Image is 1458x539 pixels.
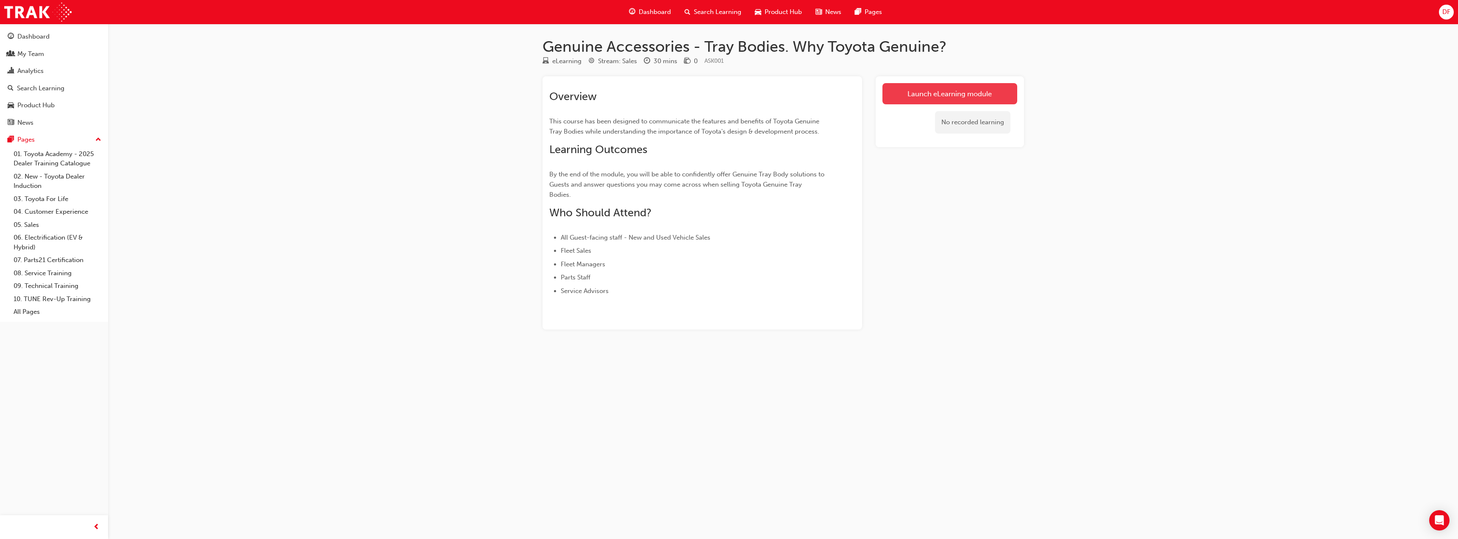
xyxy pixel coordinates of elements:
a: Analytics [3,63,105,79]
div: Price [684,56,698,67]
span: search-icon [8,85,14,92]
span: car-icon [8,102,14,109]
div: Duration [644,56,677,67]
a: My Team [3,46,105,62]
button: Pages [3,132,105,148]
span: news-icon [8,119,14,127]
span: DF [1442,7,1450,17]
a: pages-iconPages [848,3,889,21]
span: Learning resource code [704,57,724,64]
span: pages-icon [8,136,14,144]
span: Search Learning [694,7,741,17]
a: 02. New - Toyota Dealer Induction [10,170,105,193]
a: 08. Service Training [10,267,105,280]
div: Product Hub [17,101,55,110]
span: people-icon [8,50,14,58]
span: Pages [865,7,882,17]
a: news-iconNews [809,3,848,21]
span: money-icon [684,58,690,65]
span: guage-icon [629,7,635,17]
div: Stream [588,56,637,67]
span: guage-icon [8,33,14,41]
a: All Pages [10,305,105,318]
span: Overview [549,90,597,103]
a: Launch eLearning module [882,83,1017,104]
div: Type [543,56,582,67]
div: Analytics [17,66,44,76]
a: Search Learning [3,81,105,96]
div: Pages [17,135,35,145]
a: 07. Parts21 Certification [10,254,105,267]
a: search-iconSearch Learning [678,3,748,21]
a: 04. Customer Experience [10,205,105,218]
span: This course has been designed to communicate the features and benefits of Toyota Genuine Tray Bod... [549,117,821,135]
img: Trak [4,3,72,22]
a: car-iconProduct Hub [748,3,809,21]
span: learningResourceType_ELEARNING-icon [543,58,549,65]
span: target-icon [588,58,595,65]
span: Who Should Attend? [549,206,651,219]
div: My Team [17,49,44,59]
span: chart-icon [8,67,14,75]
a: 06. Electrification (EV & Hybrid) [10,231,105,254]
div: 30 mins [654,56,677,66]
span: Fleet Sales [561,247,591,254]
div: No recorded learning [935,111,1010,134]
span: Dashboard [639,7,671,17]
div: Search Learning [17,84,64,93]
a: 03. Toyota For Life [10,193,105,206]
a: guage-iconDashboard [622,3,678,21]
div: 0 [694,56,698,66]
a: 09. Technical Training [10,279,105,293]
div: News [17,118,33,128]
div: Stream: Sales [598,56,637,66]
span: News [825,7,841,17]
span: news-icon [815,7,822,17]
button: DashboardMy TeamAnalyticsSearch LearningProduct HubNews [3,27,105,132]
span: By the end of the module, you will be able to confidently offer Genuine Tray Body solutions to Gu... [549,170,826,198]
div: Open Intercom Messenger [1429,510,1450,531]
a: 05. Sales [10,218,105,232]
span: Parts Staff [561,274,590,281]
span: Fleet Managers [561,260,605,268]
span: clock-icon [644,58,650,65]
h1: Genuine Accessories - Tray Bodies. Why Toyota Genuine? [543,37,1024,56]
span: Learning Outcomes [549,143,647,156]
span: search-icon [684,7,690,17]
div: Dashboard [17,32,50,42]
a: Dashboard [3,29,105,45]
span: car-icon [755,7,761,17]
a: Product Hub [3,98,105,113]
a: 10. TUNE Rev-Up Training [10,293,105,306]
span: Service Advisors [561,287,609,295]
div: eLearning [552,56,582,66]
span: up-icon [95,134,101,145]
span: All Guest-facing staff - New and Used Vehicle Sales [561,234,710,241]
span: pages-icon [855,7,861,17]
a: 01. Toyota Academy - 2025 Dealer Training Catalogue [10,148,105,170]
button: DF [1439,5,1454,20]
span: prev-icon [93,522,100,533]
a: News [3,115,105,131]
span: Product Hub [765,7,802,17]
